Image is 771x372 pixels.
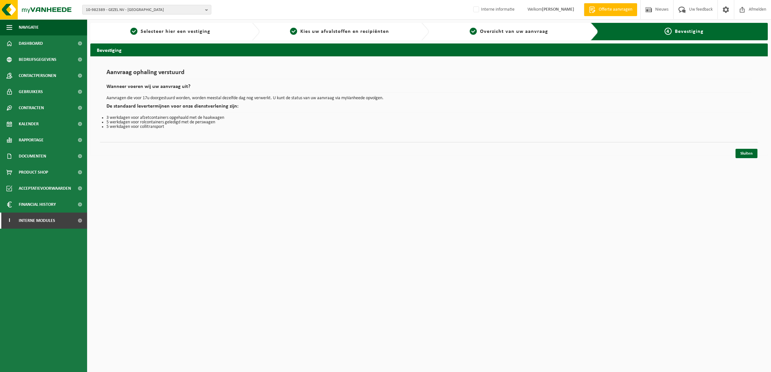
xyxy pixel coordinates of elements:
[141,29,210,34] span: Selecteer hier een vestiging
[19,19,39,35] span: Navigatie
[597,6,634,13] span: Offerte aanvragen
[19,213,55,229] span: Interne modules
[19,164,48,180] span: Product Shop
[432,28,586,35] a: 3Overzicht van uw aanvraag
[19,132,44,148] span: Rapportage
[106,116,752,120] li: 3 werkdagen voor afzetcontainers opgehaald met de haakwagen
[106,84,752,93] h2: Wanneer voeren wij uw aanvraag uit?
[94,28,247,35] a: 1Selecteer hier een vestiging
[19,196,56,213] span: Financial History
[19,148,46,164] span: Documenten
[82,5,211,14] button: 10-982389 - GEZEL NV - [GEOGRAPHIC_DATA]
[106,96,752,100] p: Aanvragen die voor 17u doorgestuurd worden, worden meestal dezelfde dag nog verwerkt. U kunt de s...
[106,125,752,129] li: 5 werkdagen voor collitransport
[86,5,203,15] span: 10-982389 - GEZEL NV - [GEOGRAPHIC_DATA]
[90,43,768,56] h2: Bevestiging
[19,35,43,52] span: Dashboard
[675,29,704,34] span: Bevestiging
[470,28,477,35] span: 3
[130,28,137,35] span: 1
[106,104,752,112] h2: De standaard levertermijnen voor onze dienstverlening zijn:
[6,213,12,229] span: I
[19,68,56,84] span: Contactpersonen
[19,52,56,68] span: Bedrijfsgegevens
[263,28,416,35] a: 2Kies uw afvalstoffen en recipiënten
[542,7,574,12] strong: [PERSON_NAME]
[106,120,752,125] li: 5 werkdagen voor rolcontainers geledigd met de perswagen
[665,28,672,35] span: 4
[106,69,752,79] h1: Aanvraag ophaling verstuurd
[584,3,637,16] a: Offerte aanvragen
[480,29,548,34] span: Overzicht van uw aanvraag
[290,28,297,35] span: 2
[19,84,43,100] span: Gebruikers
[19,116,39,132] span: Kalender
[19,180,71,196] span: Acceptatievoorwaarden
[19,100,44,116] span: Contracten
[472,5,515,14] label: Interne informatie
[300,29,389,34] span: Kies uw afvalstoffen en recipiënten
[736,149,757,158] a: Sluiten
